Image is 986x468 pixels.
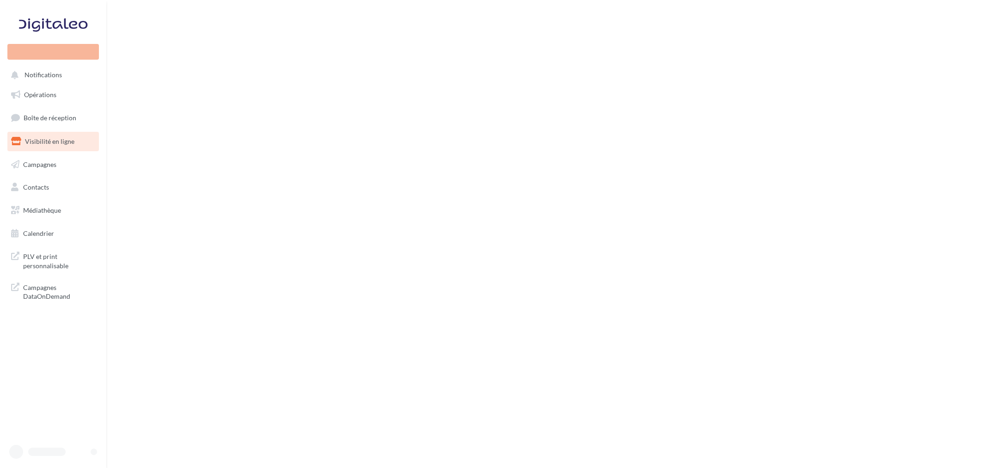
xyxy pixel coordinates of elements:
a: Visibilité en ligne [6,132,101,151]
a: Opérations [6,85,101,105]
span: Calendrier [23,229,54,237]
a: Médiathèque [6,201,101,220]
a: Boîte de réception [6,108,101,128]
span: Médiathèque [23,206,61,214]
span: Contacts [23,183,49,191]
div: Nouvelle campagne [7,44,99,60]
span: PLV et print personnalisable [23,250,95,270]
a: PLV et print personnalisable [6,246,101,274]
span: Campagnes [23,160,56,168]
span: Opérations [24,91,56,99]
span: Campagnes DataOnDemand [23,281,95,301]
a: Campagnes DataOnDemand [6,277,101,305]
span: Visibilité en ligne [25,137,74,145]
a: Campagnes [6,155,101,174]
a: Contacts [6,178,101,197]
span: Boîte de réception [24,114,76,122]
span: Notifications [24,71,62,79]
a: Calendrier [6,224,101,243]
